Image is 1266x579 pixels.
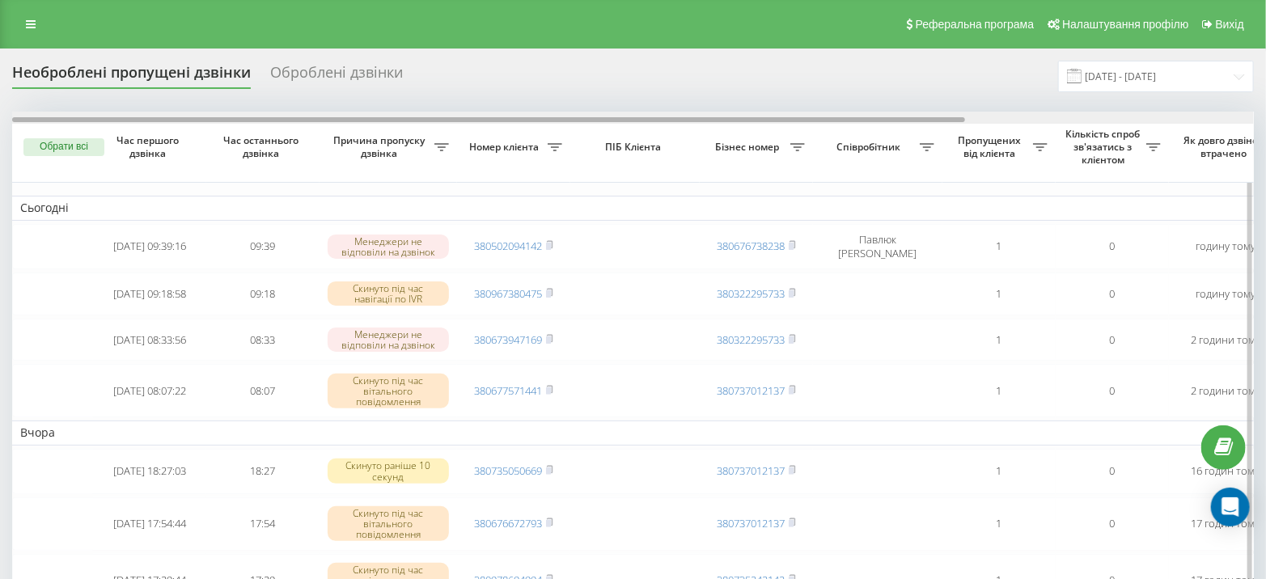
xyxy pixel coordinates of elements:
[474,463,542,478] a: 380735050669
[328,235,449,259] div: Менеджери не відповіли на дзвінок
[708,141,790,154] span: Бізнес номер
[717,332,785,347] a: 380322295733
[93,364,206,417] td: [DATE] 08:07:22
[93,449,206,494] td: [DATE] 18:27:03
[474,516,542,530] a: 380676672793
[1056,273,1169,315] td: 0
[942,273,1056,315] td: 1
[474,239,542,253] a: 380502094142
[1062,18,1188,31] span: Налаштування профілю
[942,224,1056,269] td: 1
[219,134,307,159] span: Час останнього дзвінка
[942,497,1056,551] td: 1
[717,383,785,398] a: 380737012137
[916,18,1035,31] span: Реферальна програма
[717,286,785,301] a: 380322295733
[206,319,320,361] td: 08:33
[93,497,206,551] td: [DATE] 17:54:44
[1056,497,1169,551] td: 0
[717,463,785,478] a: 380737012137
[206,449,320,494] td: 18:27
[206,273,320,315] td: 09:18
[717,516,785,530] a: 380737012137
[23,138,104,156] button: Обрати всі
[1211,488,1250,526] div: Open Intercom Messenger
[328,281,449,306] div: Скинуто під час навігації по IVR
[584,141,686,154] span: ПІБ Клієнта
[12,64,251,89] div: Необроблені пропущені дзвінки
[328,328,449,352] div: Менеджери не відповіли на дзвінок
[328,374,449,409] div: Скинуто під час вітального повідомлення
[813,224,942,269] td: Павлюк [PERSON_NAME]
[465,141,548,154] span: Номер клієнта
[942,364,1056,417] td: 1
[1056,364,1169,417] td: 0
[206,497,320,551] td: 17:54
[1216,18,1244,31] span: Вихід
[328,134,434,159] span: Причина пропуску дзвінка
[328,459,449,483] div: Скинуто раніше 10 секунд
[106,134,193,159] span: Час першого дзвінка
[93,224,206,269] td: [DATE] 09:39:16
[1056,224,1169,269] td: 0
[1056,319,1169,361] td: 0
[93,273,206,315] td: [DATE] 09:18:58
[1056,449,1169,494] td: 0
[951,134,1033,159] span: Пропущених від клієнта
[206,224,320,269] td: 09:39
[942,449,1056,494] td: 1
[206,364,320,417] td: 08:07
[717,239,785,253] a: 380676738238
[821,141,920,154] span: Співробітник
[270,64,403,89] div: Оброблені дзвінки
[328,506,449,542] div: Скинуто під час вітального повідомлення
[93,319,206,361] td: [DATE] 08:33:56
[474,286,542,301] a: 380967380475
[474,383,542,398] a: 380677571441
[942,319,1056,361] td: 1
[1064,128,1146,166] span: Кількість спроб зв'язатись з клієнтом
[474,332,542,347] a: 380673947169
